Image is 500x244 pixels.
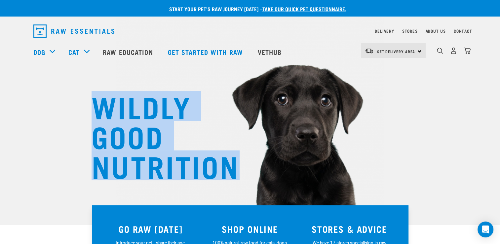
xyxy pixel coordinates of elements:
h3: SHOP ONLINE [204,224,296,234]
a: Vethub [251,39,290,65]
a: Delivery [375,30,394,32]
a: Dog [33,47,45,57]
nav: dropdown navigation [28,22,472,40]
img: user.png [450,47,457,54]
a: take our quick pet questionnaire. [262,7,346,10]
h3: GO RAW [DATE] [105,224,197,234]
h3: STORES & ADVICE [304,224,395,234]
a: Raw Education [96,39,161,65]
span: Set Delivery Area [377,50,415,53]
a: Cat [68,47,80,57]
div: Open Intercom Messenger [478,222,493,237]
a: Stores [402,30,418,32]
img: Raw Essentials Logo [33,24,114,38]
img: home-icon-1@2x.png [437,48,443,54]
h1: WILDLY GOOD NUTRITION [92,91,224,180]
img: van-moving.png [365,48,374,54]
a: About Us [425,30,445,32]
a: Contact [454,30,472,32]
a: Get started with Raw [161,39,251,65]
img: home-icon@2x.png [464,47,471,54]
